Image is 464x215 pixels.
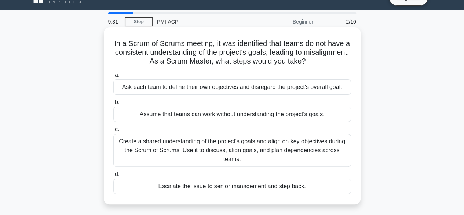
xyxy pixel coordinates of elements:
span: c. [115,126,119,132]
div: 2/10 [318,14,361,29]
a: Stop [125,17,153,26]
div: Escalate the issue to senior management and step back. [113,179,351,194]
h5: In a Scrum of Scrums meeting, it was identified that teams do not have a consistent understanding... [113,39,352,66]
div: PMI-ACP [153,14,253,29]
div: 9:31 [104,14,125,29]
span: a. [115,72,120,78]
div: Beginner [253,14,318,29]
span: d. [115,171,120,177]
span: b. [115,99,120,105]
div: Create a shared understanding of the project's goals and align on key objectives during the Scrum... [113,134,351,167]
div: Assume that teams can work without understanding the project's goals. [113,107,351,122]
div: Ask each team to define their own objectives and disregard the project's overall goal. [113,79,351,95]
